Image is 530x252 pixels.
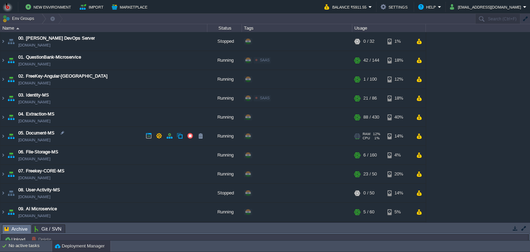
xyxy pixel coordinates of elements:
[18,155,50,162] a: [DOMAIN_NAME]
[363,32,374,51] div: 0 / 32
[242,24,352,32] div: Tags
[387,127,410,145] div: 14%
[18,118,50,124] a: [DOMAIN_NAME]
[208,24,242,32] div: Status
[18,187,60,193] a: 08. User-Activity-MS
[0,184,6,202] img: AMDAwAAAACH5BAEAAAAALAAAAAABAAEAAAICRAEAOw==
[207,89,242,108] div: Running
[2,14,37,23] button: Env Groups
[6,127,16,145] img: AMDAwAAAACH5BAEAAAAALAAAAAABAAEAAAICRAEAOw==
[112,3,149,11] button: Marketplace
[16,28,19,29] img: AMDAwAAAACH5BAEAAAAALAAAAAABAAEAAAICRAEAOw==
[4,225,28,233] span: Archive
[363,165,377,183] div: 23 / 50
[18,205,57,212] a: 09. AI Microservice
[6,108,16,127] img: AMDAwAAAACH5BAEAAAAALAAAAAABAAEAAAICRAEAOw==
[363,108,379,127] div: 88 / 430
[18,193,50,200] a: [DOMAIN_NAME]
[18,61,50,68] a: [DOMAIN_NAME]
[207,108,242,127] div: Running
[387,89,410,108] div: 18%
[363,89,377,108] div: 21 / 86
[18,92,49,99] a: 03. Identity-MS
[18,80,50,87] a: [DOMAIN_NAME]
[18,111,55,118] a: 04. Extraction-MS
[324,3,369,11] button: Balance ₹5911.55
[6,165,16,183] img: AMDAwAAAACH5BAEAAAAALAAAAAABAAEAAAICRAEAOw==
[6,70,16,89] img: AMDAwAAAACH5BAEAAAAALAAAAAABAAEAAAICRAEAOw==
[207,203,242,221] div: Running
[387,222,410,240] div: 78%
[363,51,379,70] div: 42 / 144
[1,24,207,32] div: Name
[0,165,6,183] img: AMDAwAAAACH5BAEAAAAALAAAAAABAAEAAAICRAEAOw==
[18,130,55,137] span: 05. Document-MS
[207,184,242,202] div: Stopped
[0,146,6,164] img: AMDAwAAAACH5BAEAAAAALAAAAAABAAEAAAICRAEAOw==
[6,146,16,164] img: AMDAwAAAACH5BAEAAAAALAAAAAABAAEAAAICRAEAOw==
[2,2,13,12] img: Bitss Techniques
[207,222,242,240] div: Running
[6,184,16,202] img: AMDAwAAAACH5BAEAAAAALAAAAAABAAEAAAICRAEAOw==
[18,99,50,105] a: [DOMAIN_NAME]
[260,96,269,100] span: SAAS
[31,236,53,242] button: Delete
[18,174,50,181] a: [DOMAIN_NAME]
[373,132,380,136] span: 12%
[207,51,242,70] div: Running
[6,51,16,70] img: AMDAwAAAACH5BAEAAAAALAAAAAABAAEAAAICRAEAOw==
[450,3,523,11] button: [EMAIL_ADDRESS][DOMAIN_NAME]
[418,3,438,11] button: Help
[387,203,410,221] div: 5%
[207,127,242,145] div: Running
[207,32,242,51] div: Stopped
[0,70,6,89] img: AMDAwAAAACH5BAEAAAAALAAAAAABAAEAAAICRAEAOw==
[363,132,370,136] span: RAM
[207,70,242,89] div: Running
[6,222,16,240] img: AMDAwAAAACH5BAEAAAAALAAAAAABAAEAAAICRAEAOw==
[373,136,380,140] span: 1%
[0,51,6,70] img: AMDAwAAAACH5BAEAAAAALAAAAAABAAEAAAICRAEAOw==
[353,24,425,32] div: Usage
[363,222,377,240] div: 3 / 200
[18,149,58,155] a: 06. File-Storage-MS
[0,127,6,145] img: AMDAwAAAACH5BAEAAAAALAAAAAABAAEAAAICRAEAOw==
[18,212,50,219] a: [DOMAIN_NAME]
[0,32,6,51] img: AMDAwAAAACH5BAEAAAAALAAAAAABAAEAAAICRAEAOw==
[18,137,50,143] a: [DOMAIN_NAME]
[363,146,377,164] div: 6 / 160
[18,54,81,61] a: 01. QuestionBank-Microservice
[207,146,242,164] div: Running
[363,136,370,140] span: CPU
[381,3,410,11] button: Settings
[18,42,50,49] a: [DOMAIN_NAME]
[363,184,374,202] div: 0 / 50
[0,222,6,240] img: AMDAwAAAACH5BAEAAAAALAAAAAABAAEAAAICRAEAOw==
[387,70,410,89] div: 12%
[18,168,65,174] a: 07. Freekey-CORE-MS
[387,108,410,127] div: 40%
[80,3,106,11] button: Import
[55,243,105,250] button: Deployment Manager
[6,203,16,221] img: AMDAwAAAACH5BAEAAAAALAAAAAABAAEAAAICRAEAOw==
[9,241,52,252] div: No active tasks
[6,32,16,51] img: AMDAwAAAACH5BAEAAAAALAAAAAABAAEAAAICRAEAOw==
[207,165,242,183] div: Running
[35,225,61,233] span: Git / SVN
[0,89,6,108] img: AMDAwAAAACH5BAEAAAAALAAAAAABAAEAAAICRAEAOw==
[363,70,377,89] div: 1 / 100
[18,35,95,42] a: 00. [PERSON_NAME] DevOps Server
[363,203,374,221] div: 5 / 60
[0,203,6,221] img: AMDAwAAAACH5BAEAAAAALAAAAAABAAEAAAICRAEAOw==
[387,51,410,70] div: 18%
[18,73,108,80] a: 02. FreeKey-Angular-[GEOGRAPHIC_DATA]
